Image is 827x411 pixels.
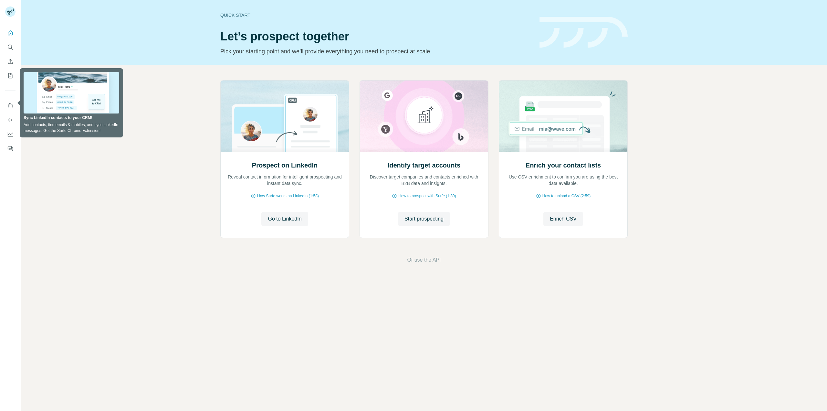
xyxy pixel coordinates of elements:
[499,81,628,152] img: Enrich your contact lists
[539,17,628,48] img: banner
[5,41,16,53] button: Search
[252,161,318,170] h2: Prospect on LinkedIn
[220,12,532,18] div: Quick start
[407,256,441,264] button: Or use the API
[5,27,16,39] button: Quick start
[5,100,16,112] button: Use Surfe on LinkedIn
[5,114,16,126] button: Use Surfe API
[5,128,16,140] button: Dashboard
[366,174,482,187] p: Discover target companies and contacts enriched with B2B data and insights.
[526,161,601,170] h2: Enrich your contact lists
[257,193,319,199] span: How Surfe works on LinkedIn (1:58)
[388,161,461,170] h2: Identify target accounts
[5,56,16,67] button: Enrich CSV
[398,193,456,199] span: How to prospect with Surfe (1:30)
[506,174,621,187] p: Use CSV enrichment to confirm you are using the best data available.
[220,30,532,43] h1: Let’s prospect together
[543,212,583,226] button: Enrich CSV
[227,174,342,187] p: Reveal contact information for intelligent prospecting and instant data sync.
[550,215,577,223] span: Enrich CSV
[542,193,591,199] span: How to upload a CSV (2:59)
[220,81,349,152] img: Prospect on LinkedIn
[360,81,488,152] img: Identify target accounts
[398,212,450,226] button: Start prospecting
[261,212,308,226] button: Go to LinkedIn
[5,70,16,81] button: My lists
[268,215,301,223] span: Go to LinkedIn
[220,47,532,56] p: Pick your starting point and we’ll provide everything you need to prospect at scale.
[5,143,16,154] button: Feedback
[404,215,444,223] span: Start prospecting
